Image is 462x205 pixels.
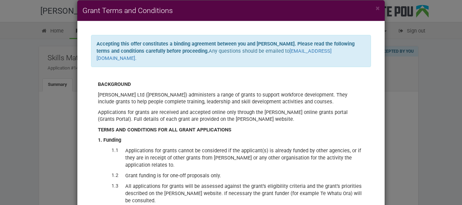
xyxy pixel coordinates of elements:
b: Accepting this offer constitutes a binding agreement between you and [PERSON_NAME]. Please read t... [97,41,355,54]
h4: Grant Terms and Conditions [82,5,380,16]
dt: 1.3 [98,183,118,190]
div: BACKGROUND [98,81,364,88]
dt: 1.2 [98,172,118,179]
dt: 1.1 [98,147,118,154]
dd: Applications for grants cannot be considered if the applicant(s) is already funded by other agenc... [125,147,364,169]
a: [EMAIL_ADDRESS][DOMAIN_NAME] [97,48,332,61]
div: Any questions should be emailed to . [91,35,371,67]
button: Close [376,5,380,12]
p: [PERSON_NAME] Ltd ([PERSON_NAME]) administers a range of grants to support workforce development.... [98,91,364,105]
div: 1. Funding [98,137,364,144]
dd: All applications for grants will be assessed against the grant’s eligibility criteria and the gra... [125,183,364,204]
span: × [376,4,380,12]
dd: Grant funding is for one-off proposals only. [125,172,364,179]
div: TERMS AND CONDITIONS FOR ALL GRANT APPLICATIONS [98,126,364,133]
p: Applications for grants are received and accepted online only through the [PERSON_NAME] online gr... [98,109,364,123]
